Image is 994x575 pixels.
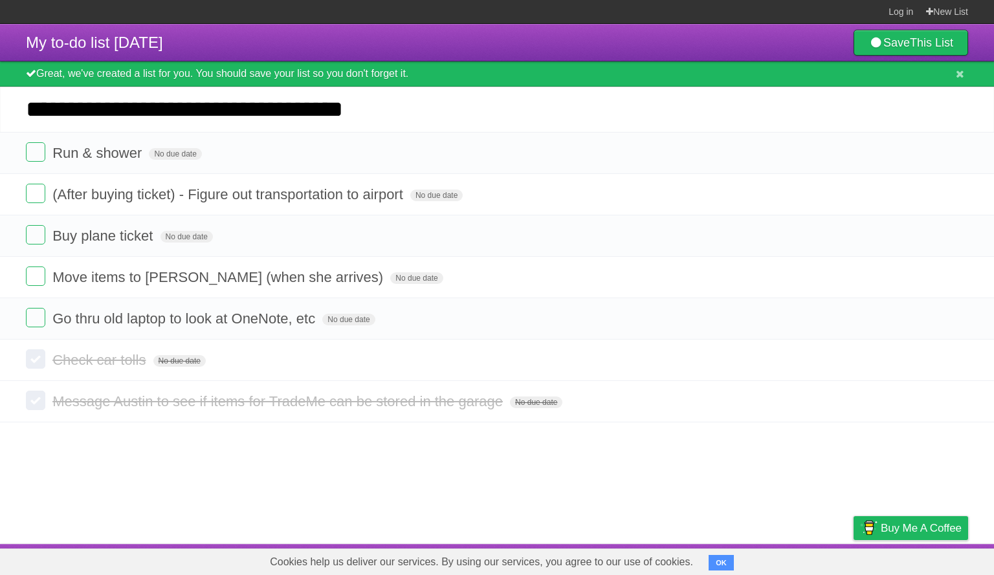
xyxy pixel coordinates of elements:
[26,34,163,51] span: My to-do list [DATE]
[709,555,734,570] button: OK
[52,393,506,409] span: Message Austin to see if items for TradeMe can be stored in the garage
[26,225,45,244] label: Done
[681,547,709,572] a: About
[26,349,45,369] label: Done
[854,516,968,540] a: Buy me a coffee
[149,148,201,160] span: No due date
[52,352,149,368] span: Check car tolls
[390,272,443,284] span: No due date
[410,190,463,201] span: No due date
[26,391,45,410] label: Done
[837,547,870,572] a: Privacy
[887,547,968,572] a: Suggest a feature
[854,30,968,56] a: SaveThis List
[910,36,953,49] b: This List
[52,228,156,244] span: Buy plane ticket
[724,547,777,572] a: Developers
[793,547,821,572] a: Terms
[860,517,878,539] img: Buy me a coffee
[322,314,375,325] span: No due date
[52,269,386,285] span: Move items to [PERSON_NAME] (when she arrives)
[26,142,45,162] label: Done
[257,549,706,575] span: Cookies help us deliver our services. By using our services, you agree to our use of cookies.
[26,266,45,286] label: Done
[160,231,213,243] span: No due date
[153,355,206,367] span: No due date
[52,145,145,161] span: Run & shower
[881,517,962,539] span: Buy me a coffee
[510,396,562,408] span: No due date
[26,184,45,203] label: Done
[52,310,318,327] span: Go thru old laptop to look at OneNote, etc
[26,308,45,327] label: Done
[52,186,406,202] span: (After buying ticket) - Figure out transportation to airport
